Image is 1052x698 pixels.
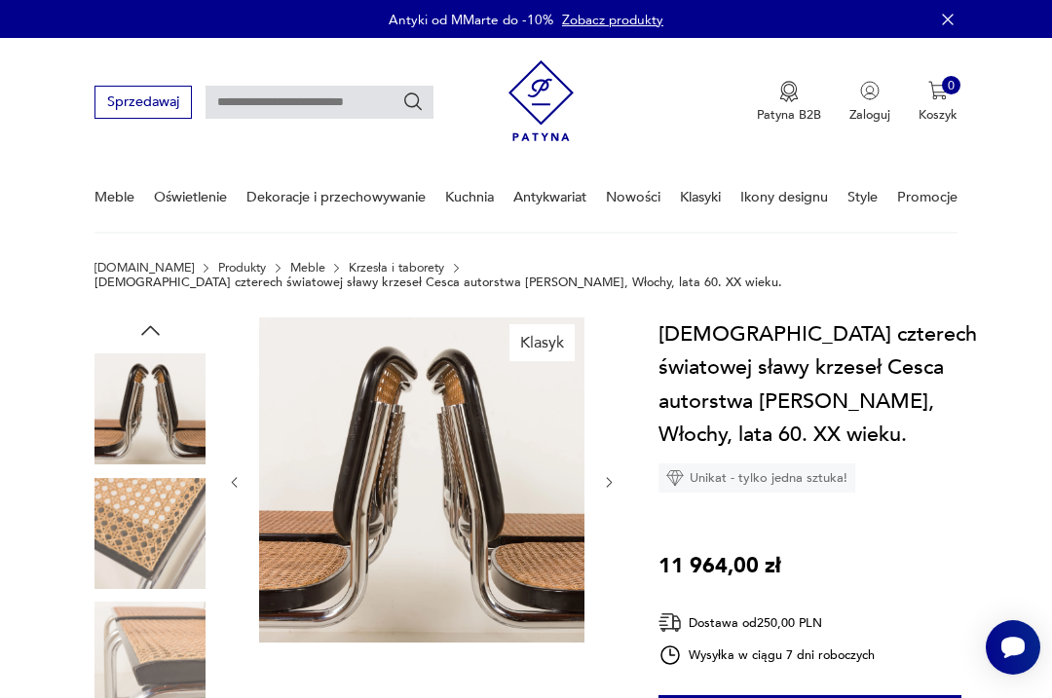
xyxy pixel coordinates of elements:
[658,643,875,667] div: Wysyłka w ciągu 7 dni roboczych
[942,76,961,95] div: 0
[349,261,444,275] a: Krzesła i taborety
[986,620,1040,675] iframe: Smartsupp widget button
[658,610,875,635] div: Dostawa od 250,00 PLN
[402,92,424,113] button: Szukaj
[897,164,958,231] a: Promocje
[928,81,948,100] img: Ikona koszyka
[94,478,206,589] img: Zdjęcie produktu Zestaw czterech światowej sławy krzeseł Cesca autorstwa Marcela Breuera, Włochy,...
[94,353,206,464] img: Zdjęcie produktu Zestaw czterech światowej sławy krzeseł Cesca autorstwa Marcela Breuera, Włochy,...
[849,81,890,124] button: Zaloguj
[218,261,266,275] a: Produkty
[513,164,586,231] a: Antykwariat
[259,317,584,643] img: Zdjęcie produktu Zestaw czterech światowej sławy krzeseł Cesca autorstwa Marcela Breuera, Włochy,...
[94,164,134,231] a: Meble
[847,164,878,231] a: Style
[445,164,494,231] a: Kuchnia
[779,81,799,102] img: Ikona medalu
[509,324,575,361] div: Klasyk
[740,164,828,231] a: Ikony designu
[757,81,821,124] button: Patyna B2B
[658,317,1003,451] h1: [DEMOGRAPHIC_DATA] czterech światowej sławy krzeseł Cesca autorstwa [PERSON_NAME], Włochy, lata 6...
[154,164,227,231] a: Oświetlenie
[666,469,684,487] img: Ikona diamentu
[290,261,325,275] a: Meble
[658,463,855,493] div: Unikat - tylko jedna sztuka!
[606,164,660,231] a: Nowości
[94,97,191,109] a: Sprzedawaj
[389,11,553,29] p: Antyki od MMarte do -10%
[860,81,880,100] img: Ikonka użytkownika
[562,11,663,29] a: Zobacz produkty
[680,164,721,231] a: Klasyki
[94,276,782,289] p: [DEMOGRAPHIC_DATA] czterech światowej sławy krzeseł Cesca autorstwa [PERSON_NAME], Włochy, lata 6...
[246,164,426,231] a: Dekoracje i przechowywanie
[849,106,890,124] p: Zaloguj
[658,549,781,582] p: 11 964,00 zł
[919,106,958,124] p: Koszyk
[757,81,821,124] a: Ikona medaluPatyna B2B
[919,81,958,124] button: 0Koszyk
[94,86,191,118] button: Sprzedawaj
[94,261,194,275] a: [DOMAIN_NAME]
[508,54,574,148] img: Patyna - sklep z meblami i dekoracjami vintage
[658,610,682,635] img: Ikona dostawy
[757,106,821,124] p: Patyna B2B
